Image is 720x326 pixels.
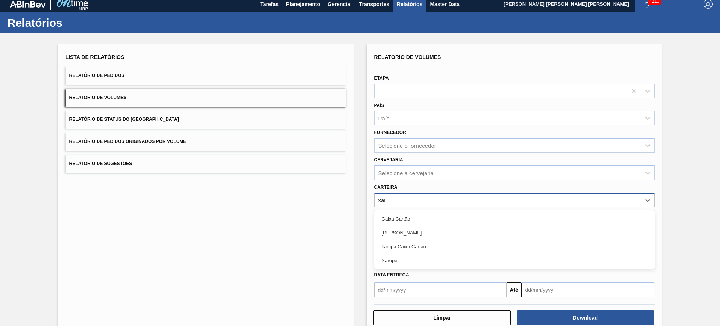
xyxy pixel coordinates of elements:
[378,170,434,176] div: Selecione a cervejaria
[374,272,409,278] span: Data entrega
[69,95,126,100] span: Relatório de Volumes
[373,310,511,325] button: Limpar
[522,282,654,297] input: dd/mm/yyyy
[507,282,522,297] button: Até
[378,143,436,149] div: Selecione o fornecedor
[374,212,655,226] div: Caixa Cartão
[517,310,654,325] button: Download
[69,117,179,122] span: Relatório de Status do [GEOGRAPHIC_DATA]
[374,282,507,297] input: dd/mm/yyyy
[374,75,389,81] label: Etapa
[10,1,46,8] img: TNhmsLtSVTkK8tSr43FrP2fwEKptu5GPRR3wAAAABJRU5ErkJggg==
[69,73,124,78] span: Relatório de Pedidos
[66,89,346,107] button: Relatório de Volumes
[69,161,132,166] span: Relatório de Sugestões
[374,226,655,240] div: [PERSON_NAME]
[66,66,346,85] button: Relatório de Pedidos
[374,54,441,60] span: Relatório de Volumes
[374,185,397,190] label: Carteira
[374,157,403,162] label: Cervejaria
[69,139,186,144] span: Relatório de Pedidos Originados por Volume
[66,132,346,151] button: Relatório de Pedidos Originados por Volume
[66,110,346,129] button: Relatório de Status do [GEOGRAPHIC_DATA]
[374,103,384,108] label: País
[374,254,655,267] div: Xarope
[378,115,390,122] div: País
[7,18,141,27] h1: Relatórios
[374,240,655,254] div: Tampa Caixa Cartão
[374,130,406,135] label: Fornecedor
[66,155,346,173] button: Relatório de Sugestões
[66,54,124,60] span: Lista de Relatórios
